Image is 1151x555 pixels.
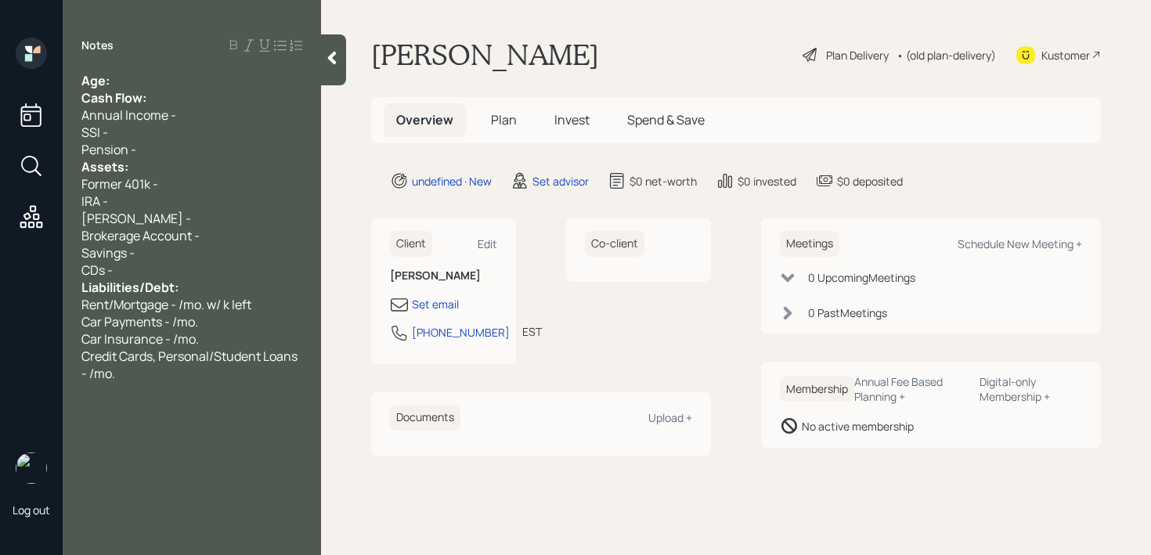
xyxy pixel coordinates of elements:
[532,173,589,189] div: Set advisor
[738,173,796,189] div: $0 invested
[897,47,996,63] div: • (old plan-delivery)
[648,410,692,425] div: Upload +
[81,313,198,330] span: Car Payments - /mo.
[808,269,915,286] div: 0 Upcoming Meeting s
[522,323,542,340] div: EST
[554,111,590,128] span: Invest
[81,106,176,124] span: Annual Income -
[81,261,113,279] span: CDs -
[16,452,47,484] img: retirable_logo.png
[980,374,1082,404] div: Digital-only Membership +
[627,111,705,128] span: Spend & Save
[630,173,697,189] div: $0 net-worth
[81,330,199,348] span: Car Insurance - /mo.
[396,111,453,128] span: Overview
[390,231,432,257] h6: Client
[958,236,1082,251] div: Schedule New Meeting +
[1041,47,1090,63] div: Kustomer
[837,173,903,189] div: $0 deposited
[826,47,889,63] div: Plan Delivery
[81,158,128,175] span: Assets:
[81,124,108,141] span: SSI -
[81,141,136,158] span: Pension -
[81,279,179,296] span: Liabilities/Debt:
[81,244,135,261] span: Savings -
[81,72,110,89] span: Age:
[390,269,497,283] h6: [PERSON_NAME]
[13,503,50,517] div: Log out
[780,231,839,257] h6: Meetings
[390,405,460,431] h6: Documents
[81,210,191,227] span: [PERSON_NAME] -
[81,175,158,193] span: Former 401k -
[412,324,510,341] div: [PHONE_NUMBER]
[81,348,300,382] span: Credit Cards, Personal/Student Loans - /mo.
[802,418,914,434] div: No active membership
[478,236,497,251] div: Edit
[412,173,492,189] div: undefined · New
[585,231,644,257] h6: Co-client
[780,377,854,402] h6: Membership
[808,305,887,321] div: 0 Past Meeting s
[81,38,114,53] label: Notes
[412,296,459,312] div: Set email
[854,374,967,404] div: Annual Fee Based Planning +
[81,227,200,244] span: Brokerage Account -
[371,38,599,72] h1: [PERSON_NAME]
[81,193,108,210] span: IRA -
[81,296,251,313] span: Rent/Mortgage - /mo. w/ k left
[491,111,517,128] span: Plan
[81,89,146,106] span: Cash Flow:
